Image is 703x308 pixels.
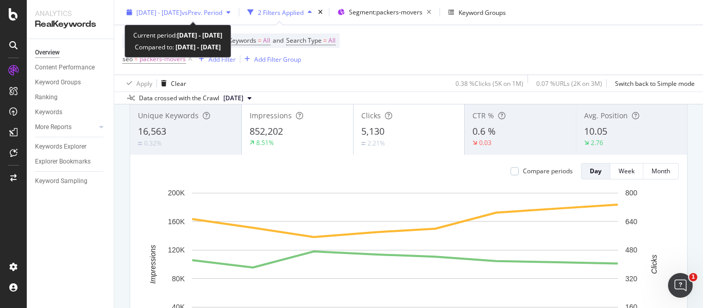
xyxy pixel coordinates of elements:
[139,52,186,66] span: packers-movers
[316,7,325,17] div: times
[138,125,166,137] span: 16,563
[35,107,107,118] a: Keywords
[361,125,384,137] span: 5,130
[35,8,106,19] div: Analytics
[250,111,292,120] span: Impressions
[273,36,284,45] span: and
[615,79,695,87] div: Switch back to Simple mode
[459,8,506,16] div: Keyword Groups
[136,8,182,16] span: [DATE] - [DATE]
[250,125,283,137] span: 852,202
[208,55,236,63] div: Add Filter
[591,138,603,147] div: 2.76
[367,139,385,148] div: 2.21%
[174,43,221,51] b: [DATE] - [DATE]
[35,176,107,187] a: Keyword Sampling
[610,163,643,179] button: Week
[35,19,106,30] div: RealKeywords
[263,33,270,48] span: All
[619,167,635,175] div: Week
[361,142,365,145] img: Equal
[286,36,322,45] span: Search Type
[122,55,133,63] span: seo
[689,273,697,281] span: 1
[472,111,494,120] span: CTR %
[243,4,316,21] button: 2 Filters Applied
[584,111,628,120] span: Avg. Position
[625,275,638,283] text: 320
[135,41,221,53] div: Compared to:
[625,218,638,226] text: 640
[590,167,602,175] div: Day
[171,79,186,87] div: Clear
[444,4,510,21] button: Keyword Groups
[256,138,274,147] div: 8.51%
[223,94,243,103] span: 2025 Sep. 1st
[157,75,186,92] button: Clear
[35,62,95,73] div: Content Performance
[35,122,72,133] div: More Reports
[35,62,107,73] a: Content Performance
[35,156,91,167] div: Explorer Bookmarks
[229,36,256,45] span: Keywords
[349,8,423,16] span: Segment: packers-movers
[172,275,185,283] text: 80K
[258,8,304,16] div: 2 Filters Applied
[35,156,107,167] a: Explorer Bookmarks
[133,29,222,41] div: Current period:
[138,111,199,120] span: Unique Keywords
[668,273,693,298] iframe: Intercom live chat
[625,189,638,197] text: 800
[479,138,491,147] div: 0.03
[625,246,638,254] text: 480
[144,139,162,148] div: 0.32%
[219,92,256,104] button: [DATE]
[35,77,81,88] div: Keyword Groups
[333,4,435,21] button: Segment:packers-movers
[328,33,336,48] span: All
[35,77,107,88] a: Keyword Groups
[134,55,138,63] span: =
[650,255,658,274] text: Clicks
[258,36,261,45] span: =
[122,75,152,92] button: Apply
[240,53,301,65] button: Add Filter Group
[35,122,96,133] a: More Reports
[136,79,152,87] div: Apply
[361,111,381,120] span: Clicks
[35,141,86,152] div: Keywords Explorer
[254,55,301,63] div: Add Filter Group
[536,79,602,87] div: 0.07 % URLs ( 2K on 3M )
[584,125,607,137] span: 10.05
[168,218,185,226] text: 160K
[122,4,235,21] button: [DATE] - [DATE]vsPrev. Period
[581,163,610,179] button: Day
[138,142,142,145] img: Equal
[323,36,327,45] span: =
[472,125,496,137] span: 0.6 %
[611,75,695,92] button: Switch back to Simple mode
[35,92,58,103] div: Ranking
[195,53,236,65] button: Add Filter
[168,246,185,254] text: 120K
[149,245,157,283] text: Impressions
[35,47,107,58] a: Overview
[168,189,185,197] text: 200K
[182,8,222,16] span: vs Prev. Period
[35,47,60,58] div: Overview
[523,167,573,175] div: Compare periods
[455,79,523,87] div: 0.38 % Clicks ( 5K on 1M )
[35,92,107,103] a: Ranking
[652,167,670,175] div: Month
[35,141,107,152] a: Keywords Explorer
[35,107,62,118] div: Keywords
[177,31,222,40] b: [DATE] - [DATE]
[643,163,679,179] button: Month
[139,94,219,103] div: Data crossed with the Crawl
[35,176,87,187] div: Keyword Sampling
